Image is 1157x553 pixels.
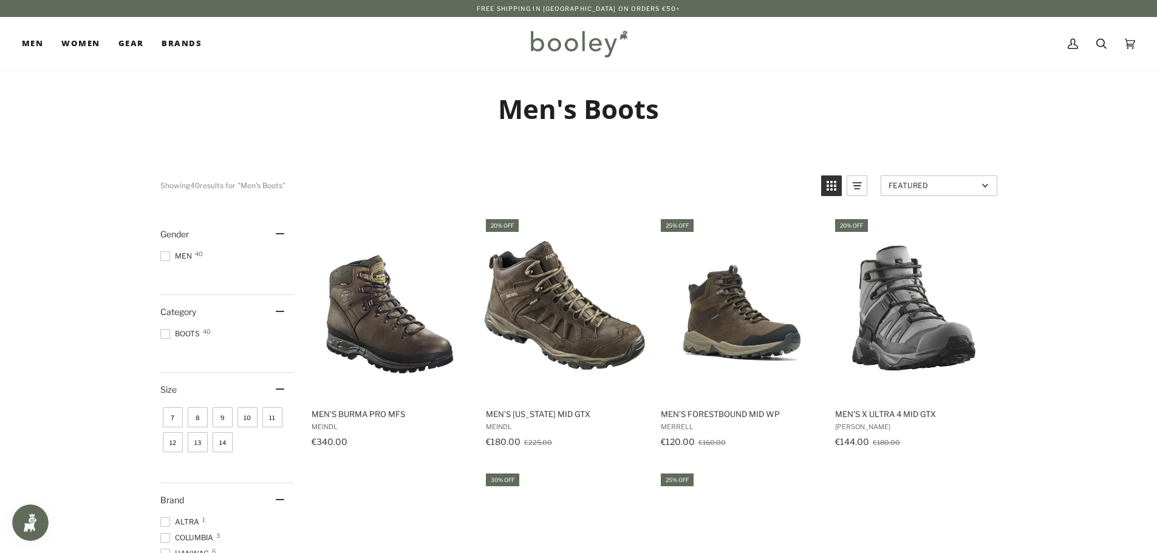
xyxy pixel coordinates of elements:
[163,432,183,452] span: Size: 12
[889,181,978,190] span: Featured
[525,26,632,61] img: Booley
[162,38,202,50] span: Brands
[833,228,994,388] img: Salomon Men's X Ultra 4 Mid GTX Sharkskin / Quiet Shade / Black - Booley Galway
[310,217,471,451] a: Men's Burma PRO MFS
[486,409,643,419] span: Men's [US_STATE] Mid GTX
[698,438,726,447] span: €160.00
[835,422,992,431] span: [PERSON_NAME]
[203,328,211,334] span: 40
[821,175,842,196] a: View grid mode
[22,38,43,50] span: Men
[484,217,645,451] a: Men's Nebraska Mid GTX
[152,17,211,70] a: Brands
[661,219,694,232] div: 25% off
[659,217,820,451] a: Men's Forestbound Mid WP
[213,407,233,427] span: Size: 9
[833,217,994,451] a: Men's X Ultra 4 Mid GTX
[486,436,520,447] span: €180.00
[160,251,196,262] span: Men
[160,384,177,395] span: Size
[477,4,680,13] p: Free Shipping in [GEOGRAPHIC_DATA] on Orders €50+
[213,432,233,452] span: Size: 14
[52,17,109,70] a: Women
[262,407,282,427] span: Size: 11
[190,181,200,190] b: 40
[202,517,205,523] span: 1
[216,532,220,538] span: 3
[188,432,208,452] span: Size: 13
[310,228,471,388] img: Men's Burma PRO MFS - Booley Galway
[160,307,196,317] span: Category
[486,422,643,431] span: Meindl
[661,422,818,431] span: Merrell
[847,175,867,196] a: View list mode
[160,92,997,126] h1: Men's Boots
[873,438,900,447] span: €180.00
[524,438,552,447] span: €225.00
[109,17,153,70] a: Gear
[486,473,519,486] div: 30% off
[61,38,100,50] span: Women
[160,495,184,505] span: Brand
[22,17,52,70] a: Men
[881,175,997,196] a: Sort options
[312,409,469,419] span: Men's Burma PRO MFS
[118,38,144,50] span: Gear
[312,422,469,431] span: Meindl
[661,409,818,419] span: Men's Forestbound Mid WP
[188,407,208,427] span: Size: 8
[661,473,694,486] div: 25% off
[312,436,347,447] span: €340.00
[661,436,695,447] span: €120.00
[659,228,820,388] img: Merrell Men's Forestbound Mid WP Cloudy - Booley Galway
[160,517,203,528] span: Altra
[195,251,203,257] span: 40
[835,409,992,419] span: Men's X Ultra 4 Mid GTX
[160,175,812,196] div: Showing results for "Men's Boots"
[160,328,203,339] span: Boots
[163,407,183,427] span: Size: 7
[835,219,868,232] div: 20% off
[237,407,258,427] span: Size: 10
[486,219,519,232] div: 20% off
[835,436,869,447] span: €144.00
[160,532,217,543] span: Columbia
[12,504,49,541] iframe: Button to open loyalty program pop-up
[484,228,645,388] img: Men's Nebraska Mid GTX Mahogany - booley Galway
[160,229,189,239] span: Gender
